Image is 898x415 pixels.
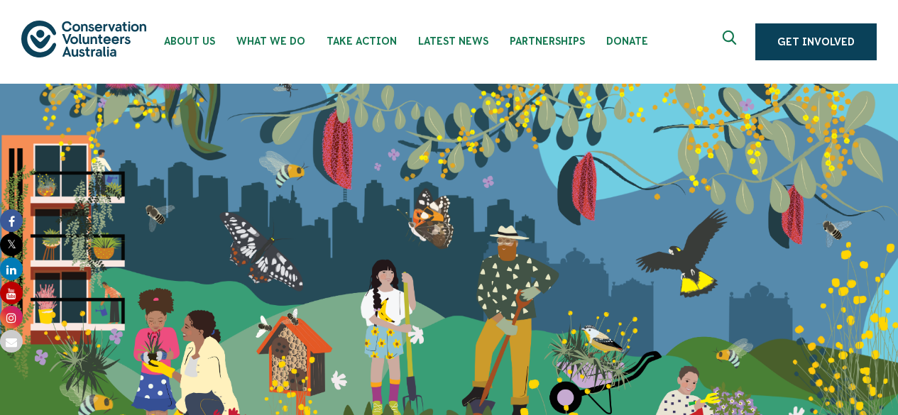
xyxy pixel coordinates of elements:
span: Donate [606,35,648,47]
img: logo.svg [21,21,146,57]
span: What We Do [236,35,305,47]
a: Get Involved [755,23,877,60]
span: Partnerships [510,35,585,47]
span: Expand search box [723,31,740,53]
span: Take Action [327,35,397,47]
button: Expand search box Close search box [714,25,748,59]
span: About Us [164,35,215,47]
span: Latest News [418,35,488,47]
